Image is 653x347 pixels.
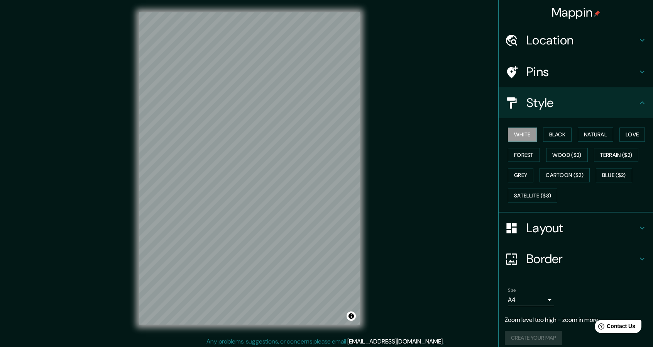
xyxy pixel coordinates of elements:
[526,64,638,80] h4: Pins
[499,87,653,118] div: Style
[499,213,653,243] div: Layout
[508,128,537,142] button: White
[499,56,653,87] div: Pins
[594,148,639,162] button: Terrain ($2)
[526,95,638,111] h4: Style
[594,10,600,17] img: pin-icon.png
[546,148,588,162] button: Wood ($2)
[444,337,445,346] div: .
[139,12,360,325] canvas: Map
[508,148,540,162] button: Forest
[551,5,601,20] h4: Mappin
[347,311,356,321] button: Toggle attribution
[526,32,638,48] h4: Location
[596,168,632,182] button: Blue ($2)
[508,189,557,203] button: Satellite ($3)
[445,337,447,346] div: .
[499,25,653,56] div: Location
[584,317,645,338] iframe: Help widget launcher
[508,294,554,306] div: A4
[508,287,516,294] label: Size
[543,128,572,142] button: Black
[206,337,444,346] p: Any problems, suggestions, or concerns please email .
[505,315,647,325] p: Zoom level too high - zoom in more
[347,337,443,345] a: [EMAIL_ADDRESS][DOMAIN_NAME]
[526,251,638,267] h4: Border
[540,168,590,182] button: Cartoon ($2)
[578,128,613,142] button: Natural
[508,168,533,182] button: Grey
[499,243,653,274] div: Border
[619,128,645,142] button: Love
[526,220,638,236] h4: Layout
